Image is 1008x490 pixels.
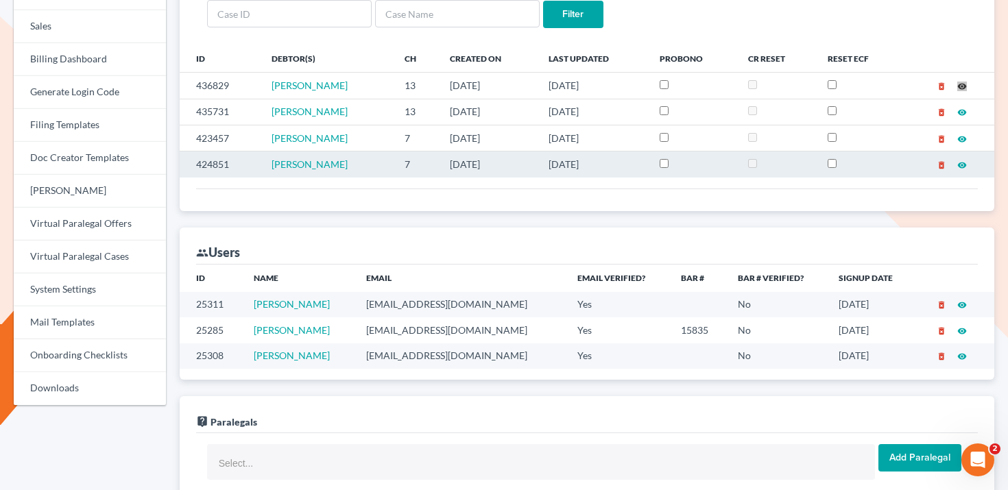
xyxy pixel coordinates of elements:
[394,151,439,177] td: 7
[670,317,727,343] td: 15835
[566,292,670,317] td: Yes
[14,43,166,76] a: Billing Dashboard
[439,99,538,125] td: [DATE]
[566,343,670,369] td: Yes
[180,73,261,99] td: 436829
[272,158,348,170] a: [PERSON_NAME]
[937,350,946,361] a: delete_forever
[180,125,261,151] td: 423457
[727,317,828,343] td: No
[957,300,967,310] i: visibility
[538,73,649,99] td: [DATE]
[14,10,166,43] a: Sales
[439,151,538,177] td: [DATE]
[543,1,603,28] input: Filter
[937,352,946,361] i: delete_forever
[272,106,348,117] a: [PERSON_NAME]
[196,244,240,260] div: Users
[937,158,946,170] a: delete_forever
[196,247,208,259] i: group
[828,265,915,292] th: Signup Date
[180,265,243,292] th: ID
[538,99,649,125] td: [DATE]
[14,273,166,306] a: System Settings
[394,73,439,99] td: 13
[14,142,166,175] a: Doc Creator Templates
[817,45,902,72] th: Reset ECF
[937,132,946,144] a: delete_forever
[14,372,166,405] a: Downloads
[538,45,649,72] th: Last Updated
[272,132,348,144] a: [PERSON_NAME]
[957,132,967,144] a: visibility
[937,326,946,336] i: delete_forever
[727,343,828,369] td: No
[180,317,243,343] td: 25285
[957,350,967,361] a: visibility
[180,343,243,369] td: 25308
[394,45,439,72] th: Ch
[737,45,817,72] th: CR Reset
[878,444,961,471] input: Add Paralegal
[14,175,166,208] a: [PERSON_NAME]
[14,208,166,241] a: Virtual Paralegal Offers
[727,265,828,292] th: Bar # Verified?
[957,326,967,336] i: visibility
[937,106,946,117] a: delete_forever
[937,160,946,170] i: delete_forever
[355,265,566,292] th: Email
[937,82,946,91] i: delete_forever
[649,45,736,72] th: ProBono
[355,292,566,317] td: [EMAIL_ADDRESS][DOMAIN_NAME]
[196,415,208,428] i: live_help
[14,306,166,339] a: Mail Templates
[180,45,261,72] th: ID
[961,443,994,476] iframe: Intercom live chat
[439,125,538,151] td: [DATE]
[957,82,967,91] i: visibility
[937,134,946,144] i: delete_forever
[261,45,393,72] th: Debtor(s)
[828,317,915,343] td: [DATE]
[14,241,166,273] a: Virtual Paralegal Cases
[957,352,967,361] i: visibility
[989,443,1000,454] span: 2
[439,73,538,99] td: [DATE]
[957,134,967,144] i: visibility
[254,324,330,336] a: [PERSON_NAME]
[211,416,257,428] span: Paralegals
[394,99,439,125] td: 13
[180,292,243,317] td: 25311
[180,99,261,125] td: 435731
[355,317,566,343] td: [EMAIL_ADDRESS][DOMAIN_NAME]
[957,160,967,170] i: visibility
[670,265,727,292] th: Bar #
[828,292,915,317] td: [DATE]
[937,108,946,117] i: delete_forever
[957,298,967,310] a: visibility
[727,292,828,317] td: No
[566,265,670,292] th: Email Verified?
[937,300,946,310] i: delete_forever
[439,45,538,72] th: Created On
[14,76,166,109] a: Generate Login Code
[957,106,967,117] a: visibility
[272,79,348,91] a: [PERSON_NAME]
[180,151,261,177] td: 424851
[937,298,946,310] a: delete_forever
[254,298,330,310] a: [PERSON_NAME]
[394,125,439,151] td: 7
[957,324,967,336] a: visibility
[243,265,356,292] th: Name
[937,79,946,91] a: delete_forever
[538,151,649,177] td: [DATE]
[14,109,166,142] a: Filing Templates
[957,108,967,117] i: visibility
[957,79,967,91] a: visibility
[566,317,670,343] td: Yes
[254,350,330,361] a: [PERSON_NAME]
